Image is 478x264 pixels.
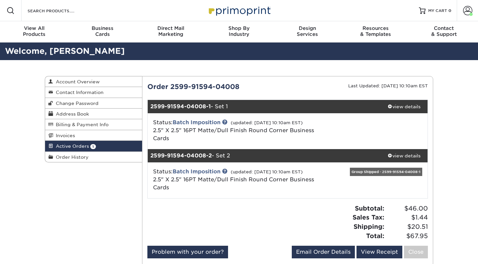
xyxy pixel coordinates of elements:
[136,25,205,31] span: Direct Mail
[45,152,142,162] a: Order History
[355,205,384,212] strong: Subtotal:
[231,120,303,125] small: (updated: [DATE] 10:10am EST)
[53,90,104,95] span: Contact Information
[173,168,220,175] a: Batch Imposition
[386,213,428,222] span: $1.44
[53,111,89,117] span: Address Book
[45,76,142,87] a: Account Overview
[381,100,428,113] a: view details
[206,3,272,18] img: Primoprint
[386,231,428,241] span: $67.95
[68,25,137,31] span: Business
[68,21,137,43] a: BusinessCards
[404,246,428,258] a: Close
[45,119,142,130] a: Billing & Payment Info
[53,101,99,106] span: Change Password
[428,8,447,14] span: MY CART
[357,246,402,258] a: View Receipt
[45,109,142,119] a: Address Book
[205,25,273,31] span: Shop By
[53,133,75,138] span: Invoices
[353,214,384,221] strong: Sales Tax:
[136,25,205,37] div: Marketing
[148,149,381,162] div: - Set 2
[273,21,342,43] a: DesignServices
[150,103,211,110] strong: 2599-91594-04008-1
[410,25,478,31] span: Contact
[148,119,334,142] div: Status:
[142,82,288,92] div: Order 2599-91594-04008
[205,25,273,37] div: Industry
[53,122,109,127] span: Billing & Payment Info
[381,103,428,110] div: view details
[231,169,303,174] small: (updated: [DATE] 10:10am EST)
[448,8,451,13] span: 0
[148,168,334,192] div: Status:
[53,143,89,149] span: Active Orders
[350,168,422,176] div: Group Shipped - 2599-91594-04008-1
[342,25,410,37] div: & Templates
[45,87,142,98] a: Contact Information
[148,100,381,113] div: - Set 1
[342,25,410,31] span: Resources
[45,141,142,151] a: Active Orders 1
[68,25,137,37] div: Cards
[348,83,428,88] small: Last Updated: [DATE] 10:10am EST
[381,149,428,162] a: view details
[153,176,314,191] a: 2.5" X 2.5" 16PT Matte/Dull Finish Round Corner Business Cards
[366,232,384,239] strong: Total:
[381,152,428,159] div: view details
[90,144,96,149] span: 1
[45,130,142,141] a: Invoices
[150,152,212,159] strong: 2599-91594-04008-2
[153,127,314,141] a: 2.5" X 2.5" 16PT Matte/Dull Finish Round Corner Business Cards
[386,204,428,213] span: $46.00
[273,25,342,37] div: Services
[205,21,273,43] a: Shop ByIndustry
[136,21,205,43] a: Direct MailMarketing
[27,7,92,15] input: SEARCH PRODUCTS.....
[45,98,142,109] a: Change Password
[354,223,384,230] strong: Shipping:
[410,21,478,43] a: Contact& Support
[273,25,342,31] span: Design
[292,246,355,258] a: Email Order Details
[410,25,478,37] div: & Support
[53,154,89,160] span: Order History
[173,119,220,126] a: Batch Imposition
[147,246,228,258] a: Problem with your order?
[53,79,100,84] span: Account Overview
[342,21,410,43] a: Resources& Templates
[386,222,428,231] span: $20.51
